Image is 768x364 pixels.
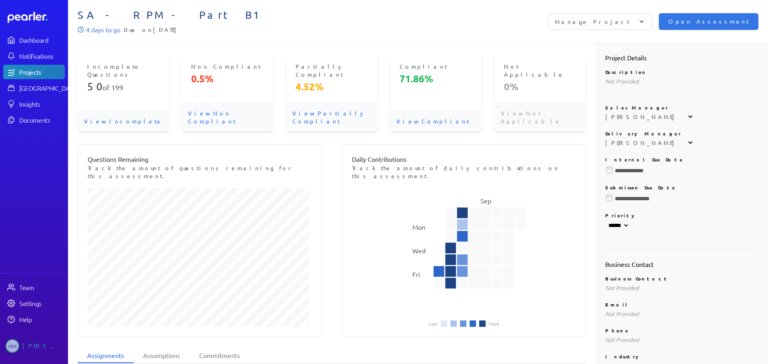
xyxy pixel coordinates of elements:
[3,81,65,95] a: [GEOGRAPHIC_DATA]
[3,336,65,356] a: MM[PERSON_NAME]
[605,353,759,360] p: Industry
[3,312,65,326] a: Help
[88,154,312,164] p: Questions Remaining
[3,296,65,310] a: Settings
[78,111,169,131] p: View Incomplete
[605,301,759,308] p: Email
[111,83,123,91] span: 199
[605,104,759,111] p: Sales Manager
[87,80,102,93] span: 50
[400,72,472,85] p: 71.86%
[296,62,368,78] p: Partially Compliant
[605,310,639,317] span: Not Provided
[3,33,65,47] a: Dashboard
[605,130,759,137] p: Delivery Manager
[605,212,759,219] p: Priority
[3,113,65,127] a: Documents
[182,103,273,131] p: View Non Compliant
[429,321,438,326] li: Less
[605,53,759,62] h2: Project Details
[605,195,759,203] input: Please choose a due date
[19,52,64,60] div: Notifications
[412,247,425,255] text: Wed
[191,62,264,70] p: Non Compliant
[504,80,576,93] p: 0%
[390,111,482,131] p: View Compliant
[605,284,639,291] span: Not Provided
[659,13,758,30] button: Open Assessment
[605,69,759,75] p: Description
[286,103,378,131] p: View Partially Compliant
[605,275,759,282] p: Business Contact
[352,154,576,164] p: Daily Contributions
[19,299,64,307] div: Settings
[605,113,678,121] div: [PERSON_NAME]
[605,139,678,147] div: [PERSON_NAME]
[22,339,62,353] div: [PERSON_NAME]
[605,184,759,191] p: Submisson Due Date
[605,259,759,269] h2: Business Contact
[480,197,491,205] text: Sep
[296,80,368,93] p: 4.52%
[87,80,160,93] p: of
[494,103,586,131] p: View Not Applicable
[412,223,425,231] text: Mon
[605,78,639,85] span: Not Provided
[124,25,180,34] span: Due on [DATE]
[3,97,65,111] a: Insights
[6,339,19,353] span: Michelle Manuel
[19,116,64,124] div: Documents
[504,62,576,78] p: Not Applicable
[87,62,160,78] p: Incomplete Questions
[3,280,65,294] a: Team
[605,336,639,343] span: Not Provided
[605,167,759,175] input: Please choose a due date
[86,25,120,34] p: 4 days to go
[19,84,79,92] div: [GEOGRAPHIC_DATA]
[88,164,312,180] p: Track the amount of questions remaining for this assessment.
[19,315,64,323] div: Help
[19,68,64,76] div: Projects
[19,100,64,108] div: Insights
[352,164,576,180] p: Track the amount of daily contributions on this assessment.
[134,348,190,363] li: Assumptions
[668,17,749,26] span: Open Assessment
[191,72,264,85] p: 0.5%
[3,65,65,79] a: Projects
[190,348,250,363] li: Commitments
[412,270,420,278] text: Fri
[400,62,472,70] p: Compliant
[555,18,630,26] p: Manage Project
[78,9,418,22] span: SA - RPM - Part B1
[19,283,64,291] div: Team
[489,321,499,326] li: More
[3,49,65,63] a: Notifications
[78,348,134,363] li: Assignments
[605,156,759,163] p: Internal Due Date
[8,12,65,23] a: Dashboard
[605,327,759,334] p: Phone
[19,36,64,44] div: Dashboard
